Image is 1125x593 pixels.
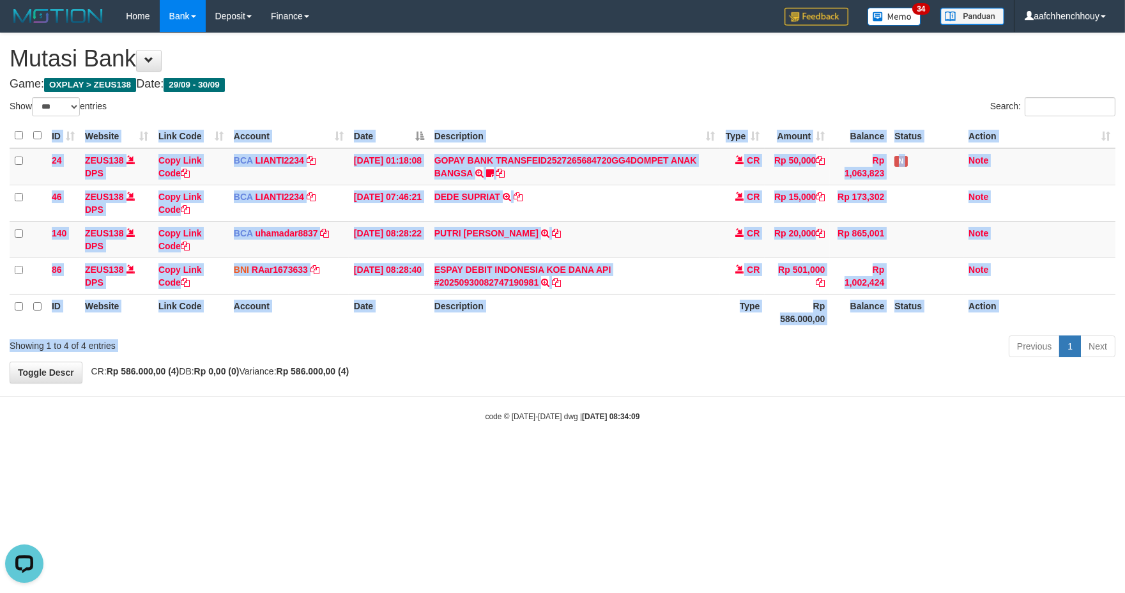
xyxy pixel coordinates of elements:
[434,155,697,178] a: GOPAY BANK TRANSFEID2527265684720GG4DOMPET ANAK BANGSA
[434,192,500,202] a: DEDE SUPRIAT
[310,265,319,275] a: Copy RAar1673633 to clipboard
[158,155,202,178] a: Copy Link Code
[153,294,229,330] th: Link Code
[349,148,429,185] td: [DATE] 01:18:08
[830,123,889,148] th: Balance
[52,228,66,238] span: 140
[816,192,825,202] a: Copy Rp 15,000 to clipboard
[80,258,153,294] td: DPS
[5,5,43,43] button: Open LiveChat chat widget
[349,185,429,221] td: [DATE] 07:46:21
[349,294,429,330] th: Date
[80,294,153,330] th: Website
[158,265,202,288] a: Copy Link Code
[720,123,765,148] th: Type: activate to sort column ascending
[44,78,136,92] span: OXPLAY > ZEUS138
[85,366,349,376] span: CR: DB: Variance:
[52,155,62,166] span: 24
[234,155,253,166] span: BCA
[830,258,889,294] td: Rp 1,002,424
[85,155,124,166] a: ZEUS138
[894,156,907,167] span: Has Note
[1080,335,1115,357] a: Next
[277,366,349,376] strong: Rp 586.000,00 (4)
[158,192,202,215] a: Copy Link Code
[47,294,80,330] th: ID
[85,265,124,275] a: ZEUS138
[552,277,561,288] a: Copy ESPAY DEBIT INDONESIA KOE DANA API #20250930082747190981 to clipboard
[10,334,459,352] div: Showing 1 to 4 of 4 entries
[816,277,825,288] a: Copy Rp 501,000 to clipboard
[912,3,930,15] span: 34
[968,228,988,238] a: Note
[256,228,318,238] a: uhamadar8837
[765,123,830,148] th: Amount: activate to sort column ascending
[830,221,889,258] td: Rp 865,001
[320,228,329,238] a: Copy uhamadar8837 to clipboard
[307,155,316,166] a: Copy LIANTI2234 to clipboard
[784,8,848,26] img: Feedback.jpg
[153,123,229,148] th: Link Code: activate to sort column ascending
[816,155,825,166] a: Copy Rp 50,000 to clipboard
[830,148,889,185] td: Rp 1,063,823
[747,228,760,238] span: CR
[80,148,153,185] td: DPS
[52,265,62,275] span: 86
[889,123,963,148] th: Status
[10,46,1115,72] h1: Mutasi Bank
[968,265,988,275] a: Note
[10,6,107,26] img: MOTION_logo.png
[80,221,153,258] td: DPS
[968,192,988,202] a: Note
[514,192,523,202] a: Copy DEDE SUPRIAT to clipboard
[252,265,308,275] a: RAar1673633
[52,192,62,202] span: 46
[889,294,963,330] th: Status
[868,8,921,26] img: Button%20Memo.svg
[429,294,721,330] th: Description
[747,155,760,166] span: CR
[429,123,721,148] th: Description: activate to sort column ascending
[47,123,80,148] th: ID: activate to sort column ascending
[830,185,889,221] td: Rp 173,302
[307,192,316,202] a: Copy LIANTI2234 to clipboard
[747,265,760,275] span: CR
[990,97,1115,116] label: Search:
[552,228,561,238] a: Copy PUTRI SARAH NURUL to clipboard
[10,78,1115,91] h4: Game: Date:
[940,8,1004,25] img: panduan.png
[229,294,349,330] th: Account
[1059,335,1081,357] a: 1
[582,412,639,421] strong: [DATE] 08:34:09
[968,155,988,166] a: Note
[747,192,760,202] span: CR
[830,294,889,330] th: Balance
[85,228,124,238] a: ZEUS138
[194,366,240,376] strong: Rp 0,00 (0)
[158,228,202,251] a: Copy Link Code
[765,221,830,258] td: Rp 20,000
[10,97,107,116] label: Show entries
[85,192,124,202] a: ZEUS138
[963,123,1115,148] th: Action: activate to sort column ascending
[229,123,349,148] th: Account: activate to sort column ascending
[349,221,429,258] td: [DATE] 08:28:22
[434,265,611,288] a: ESPAY DEBIT INDONESIA KOE DANA API #20250930082747190981
[963,294,1115,330] th: Action
[80,123,153,148] th: Website: activate to sort column ascending
[720,294,765,330] th: Type
[234,192,253,202] span: BCA
[765,185,830,221] td: Rp 15,000
[10,362,82,383] a: Toggle Descr
[234,228,253,238] span: BCA
[256,155,304,166] a: LIANTI2234
[816,228,825,238] a: Copy Rp 20,000 to clipboard
[765,294,830,330] th: Rp 586.000,00
[765,148,830,185] td: Rp 50,000
[107,366,180,376] strong: Rp 586.000,00 (4)
[349,123,429,148] th: Date: activate to sort column descending
[1025,97,1115,116] input: Search:
[496,168,505,178] a: Copy GOPAY BANK TRANSFEID2527265684720GG4DOMPET ANAK BANGSA to clipboard
[234,265,249,275] span: BNI
[1009,335,1060,357] a: Previous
